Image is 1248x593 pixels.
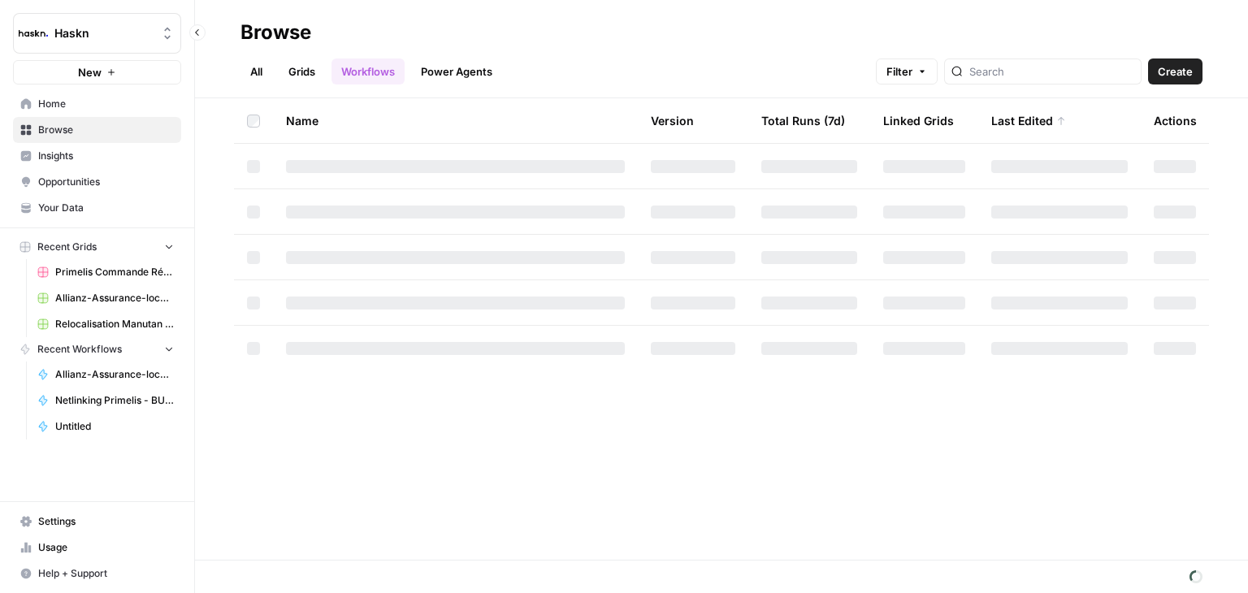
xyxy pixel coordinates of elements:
div: Linked Grids [883,98,954,143]
button: New [13,60,181,84]
div: Last Edited [991,98,1066,143]
span: Help + Support [38,566,174,581]
span: Recent Grids [37,240,97,254]
a: Untitled [30,413,181,439]
span: Browse [38,123,174,137]
span: Untitled [55,419,174,434]
div: Version [651,98,694,143]
div: Total Runs (7d) [761,98,845,143]
a: Home [13,91,181,117]
span: Settings [38,514,174,529]
span: Netlinking Primelis - BU FR [55,393,174,408]
a: Grids [279,58,325,84]
button: Workspace: Haskn [13,13,181,54]
span: Relocalisation Manutan - [GEOGRAPHIC_DATA] [55,317,174,331]
button: Help + Support [13,561,181,587]
a: All [240,58,272,84]
a: Netlinking Primelis - BU FR [30,387,181,413]
button: Recent Workflows [13,337,181,361]
span: Allianz-Assurance-local v2 [55,367,174,382]
span: Opportunities [38,175,174,189]
span: Recent Workflows [37,342,122,357]
input: Search [969,63,1134,80]
span: Your Data [38,201,174,215]
a: Relocalisation Manutan - [GEOGRAPHIC_DATA] [30,311,181,337]
img: Haskn Logo [19,19,48,48]
span: Primelis Commande Rédaction Netlinking (2).csv [55,265,174,279]
a: Workflows [331,58,405,84]
span: Filter [886,63,912,80]
a: Opportunities [13,169,181,195]
a: Settings [13,509,181,535]
div: Browse [240,19,311,45]
a: Your Data [13,195,181,221]
span: Usage [38,540,174,555]
a: Power Agents [411,58,502,84]
button: Create [1148,58,1202,84]
a: Insights [13,143,181,169]
a: Allianz-Assurance-local v2 [30,361,181,387]
span: Create [1158,63,1193,80]
span: Insights [38,149,174,163]
a: Browse [13,117,181,143]
div: Actions [1154,98,1197,143]
button: Recent Grids [13,235,181,259]
a: Primelis Commande Rédaction Netlinking (2).csv [30,259,181,285]
span: Home [38,97,174,111]
button: Filter [876,58,938,84]
span: New [78,64,102,80]
a: Usage [13,535,181,561]
a: Allianz-Assurance-local v2 Grid [30,285,181,311]
span: Allianz-Assurance-local v2 Grid [55,291,174,305]
span: Haskn [54,25,153,41]
div: Name [286,98,625,143]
